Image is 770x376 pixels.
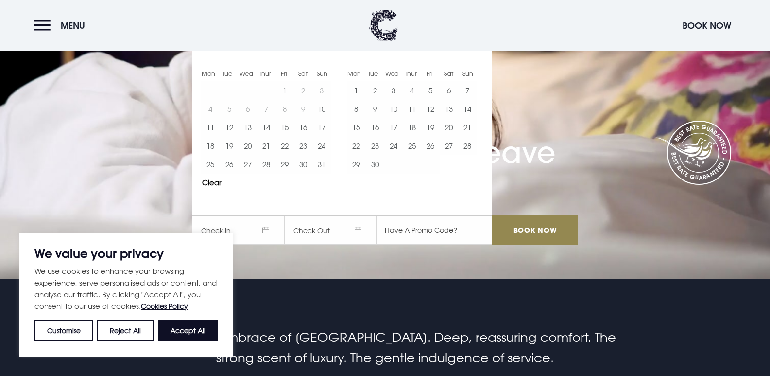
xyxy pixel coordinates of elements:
[201,137,220,155] td: Choose Monday, August 18, 2025 as your start date.
[369,10,398,41] img: Clandeboye Lodge
[492,215,578,245] input: Book Now
[201,118,220,137] td: Choose Monday, August 11, 2025 as your start date.
[365,137,384,155] button: 23
[421,81,440,100] td: Choose Friday, September 5, 2025 as your start date.
[458,137,477,155] button: 28
[220,155,238,174] button: 26
[421,118,440,137] button: 19
[384,81,403,100] td: Choose Wednesday, September 3, 2025 as your start date.
[458,81,477,100] td: Choose Sunday, September 7, 2025 as your start date.
[384,100,403,118] td: Choose Wednesday, September 10, 2025 as your start date.
[403,137,421,155] td: Choose Thursday, September 25, 2025 as your start date.
[347,81,365,100] button: 1
[275,137,294,155] button: 22
[275,155,294,174] button: 29
[97,320,154,341] button: Reject All
[257,155,275,174] td: Choose Thursday, August 28, 2025 as your start date.
[421,81,440,100] button: 5
[458,100,477,118] button: 14
[239,155,257,174] button: 27
[294,155,312,174] button: 30
[365,81,384,100] td: Choose Tuesday, September 2, 2025 as your start date.
[403,118,421,137] button: 18
[239,137,257,155] button: 20
[220,137,238,155] td: Choose Tuesday, August 19, 2025 as your start date.
[384,81,403,100] button: 3
[403,118,421,137] td: Choose Thursday, September 18, 2025 as your start date.
[312,100,331,118] button: 10
[201,137,220,155] button: 18
[458,100,477,118] td: Choose Sunday, September 14, 2025 as your start date.
[347,100,365,118] button: 8
[275,118,294,137] button: 15
[294,137,312,155] button: 23
[347,81,365,100] td: Choose Monday, September 1, 2025 as your start date.
[403,81,421,100] button: 4
[347,118,365,137] td: Choose Monday, September 15, 2025 as your start date.
[294,118,312,137] td: Choose Saturday, August 16, 2025 as your start date.
[384,118,403,137] td: Choose Wednesday, September 17, 2025 as your start date.
[440,100,458,118] td: Choose Saturday, September 13, 2025 as your start date.
[421,118,440,137] td: Choose Friday, September 19, 2025 as your start date.
[202,179,222,186] button: Clear
[384,137,403,155] button: 24
[257,137,275,155] td: Choose Thursday, August 21, 2025 as your start date.
[141,302,188,310] a: Cookies Policy
[365,118,384,137] td: Choose Tuesday, September 16, 2025 as your start date.
[365,137,384,155] td: Choose Tuesday, September 23, 2025 as your start date.
[201,155,220,174] td: Choose Monday, August 25, 2025 as your start date.
[61,20,85,31] span: Menu
[347,155,365,174] td: Choose Monday, September 29, 2025 as your start date.
[19,233,233,357] div: We value your privacy
[365,118,384,137] button: 16
[34,248,218,259] p: We value your privacy
[440,137,458,155] button: 27
[403,81,421,100] td: Choose Thursday, September 4, 2025 as your start date.
[192,215,284,245] span: Check In
[220,137,238,155] button: 19
[678,15,736,36] button: Book Now
[239,137,257,155] td: Choose Wednesday, August 20, 2025 as your start date.
[440,81,458,100] button: 6
[440,137,458,155] td: Choose Saturday, September 27, 2025 as your start date.
[239,155,257,174] td: Choose Wednesday, August 27, 2025 as your start date.
[347,137,365,155] td: Choose Monday, September 22, 2025 as your start date.
[347,118,365,137] button: 15
[275,137,294,155] td: Choose Friday, August 22, 2025 as your start date.
[384,118,403,137] button: 17
[239,118,257,137] td: Choose Wednesday, August 13, 2025 as your start date.
[421,137,440,155] td: Choose Friday, September 26, 2025 as your start date.
[312,155,331,174] td: Choose Sunday, August 31, 2025 as your start date.
[458,81,477,100] button: 7
[365,100,384,118] td: Choose Tuesday, September 9, 2025 as your start date.
[458,137,477,155] td: Choose Sunday, September 28, 2025 as your start date.
[312,137,331,155] td: Choose Sunday, August 24, 2025 as your start date.
[294,118,312,137] button: 16
[365,155,384,174] td: Choose Tuesday, September 30, 2025 as your start date.
[312,100,331,118] td: Choose Sunday, August 10, 2025 as your start date.
[365,100,384,118] button: 9
[312,137,331,155] button: 24
[440,100,458,118] button: 13
[384,137,403,155] td: Choose Wednesday, September 24, 2025 as your start date.
[421,137,440,155] button: 26
[421,100,440,118] button: 12
[403,137,421,155] button: 25
[347,137,365,155] button: 22
[154,330,616,365] span: The warm embrace of [GEOGRAPHIC_DATA]. Deep, reassuring comfort. The strong scent of luxury. The ...
[239,118,257,137] button: 13
[440,81,458,100] td: Choose Saturday, September 6, 2025 as your start date.
[220,155,238,174] td: Choose Tuesday, August 26, 2025 as your start date.
[376,215,492,245] input: Have A Promo Code?
[201,118,220,137] button: 11
[34,320,93,341] button: Customise
[421,100,440,118] td: Choose Friday, September 12, 2025 as your start date.
[384,100,403,118] button: 10
[440,118,458,137] button: 20
[312,155,331,174] button: 31
[458,118,477,137] td: Choose Sunday, September 21, 2025 as your start date.
[403,100,421,118] td: Choose Thursday, September 11, 2025 as your start date.
[347,155,365,174] button: 29
[257,155,275,174] button: 28
[347,100,365,118] td: Choose Monday, September 8, 2025 as your start date.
